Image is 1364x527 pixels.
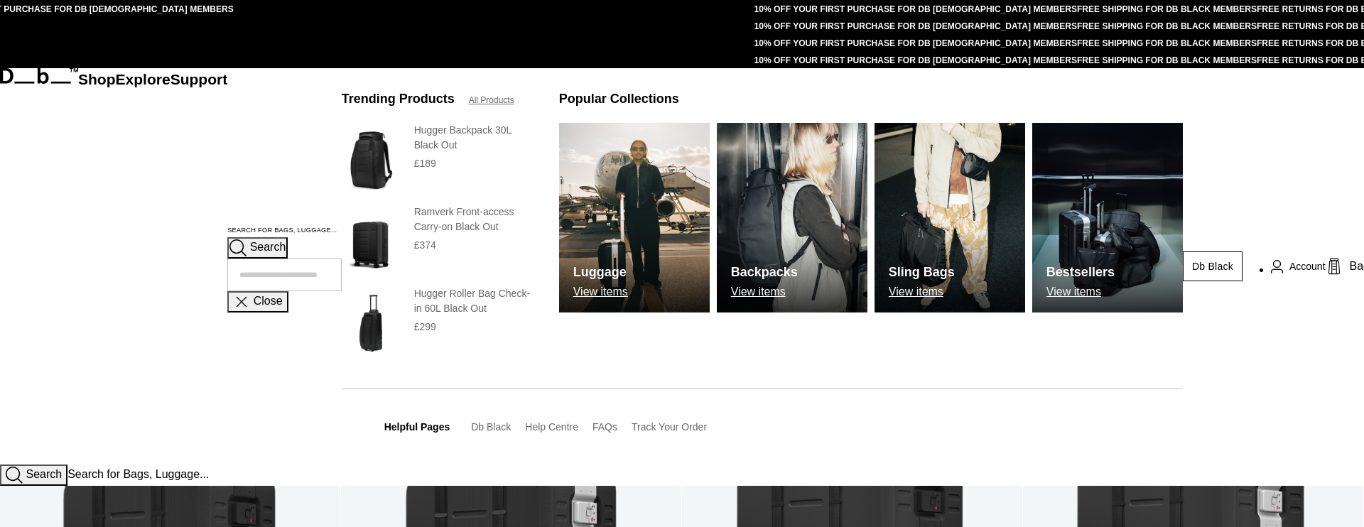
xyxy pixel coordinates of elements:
[170,71,228,87] a: Support
[414,205,531,234] h3: Ramverk Front-access Carry-on Black Out
[342,205,531,279] a: Ramverk Front-access Carry-on Black Out Ramverk Front-access Carry-on Black Out £374
[78,68,227,464] nav: Main Navigation
[754,4,1077,14] a: 10% OFF YOUR FIRST PURCHASE FOR DB [DEMOGRAPHIC_DATA] MEMBERS
[573,263,628,282] h3: Luggage
[254,295,283,307] span: Close
[889,263,955,282] h3: Sling Bags
[1183,251,1243,281] a: Db Black
[754,38,1077,48] a: 10% OFF YOUR FIRST PURCHASE FOR DB [DEMOGRAPHIC_DATA] MEMBERS
[26,469,62,481] span: Search
[1289,259,1326,274] span: Account
[559,123,710,313] img: Db
[1077,21,1257,31] a: FREE SHIPPING FOR DB BLACK MEMBERS
[414,321,436,332] span: £299
[573,286,628,298] p: View items
[469,94,514,107] a: All Products
[78,71,116,87] a: Shop
[754,55,1077,65] a: 10% OFF YOUR FIRST PURCHASE FOR DB [DEMOGRAPHIC_DATA] MEMBERS
[384,420,450,435] h3: Helpful Pages
[717,123,867,313] a: Db Backpacks View items
[414,286,531,316] h3: Hugger Roller Bag Check-in 60L Black Out
[731,286,798,298] p: View items
[1077,38,1257,48] a: FREE SHIPPING FOR DB BLACK MEMBERS
[1077,55,1257,65] a: FREE SHIPPING FOR DB BLACK MEMBERS
[342,89,455,109] h3: Trending Products
[889,286,955,298] p: View items
[1271,258,1326,275] a: Account
[754,21,1077,31] a: 10% OFF YOUR FIRST PURCHASE FOR DB [DEMOGRAPHIC_DATA] MEMBERS
[592,421,617,433] a: FAQs
[717,123,867,313] img: Db
[875,123,1025,313] a: Db Sling Bags View items
[1046,263,1115,282] h3: Bestsellers
[414,239,436,251] span: £374
[559,123,710,313] a: Db Luggage View items
[227,226,337,236] label: Search for Bags, Luggage...
[342,123,531,197] a: Hugger Backpack 30L Black Out Hugger Backpack 30L Black Out £189
[1032,123,1183,313] img: Db
[731,263,798,282] h3: Backpacks
[227,237,288,259] button: Search
[227,291,288,313] button: Close
[1077,4,1257,14] a: FREE SHIPPING FOR DB BLACK MEMBERS
[116,71,170,87] a: Explore
[471,421,511,433] a: Db Black
[342,123,400,197] img: Hugger Backpack 30L Black Out
[525,421,578,433] a: Help Centre
[1046,286,1115,298] p: View items
[342,205,400,279] img: Ramverk Front-access Carry-on Black Out
[342,286,400,361] img: Hugger Roller Bag Check-in 60L Black Out
[250,241,286,253] span: Search
[414,123,531,153] h3: Hugger Backpack 30L Black Out
[559,89,679,109] h3: Popular Collections
[414,158,436,169] span: £189
[632,421,707,433] a: Track Your Order
[875,123,1025,313] img: Db
[1032,123,1183,313] a: Db Bestsellers View items
[342,286,531,361] a: Hugger Roller Bag Check-in 60L Black Out Hugger Roller Bag Check-in 60L Black Out £299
